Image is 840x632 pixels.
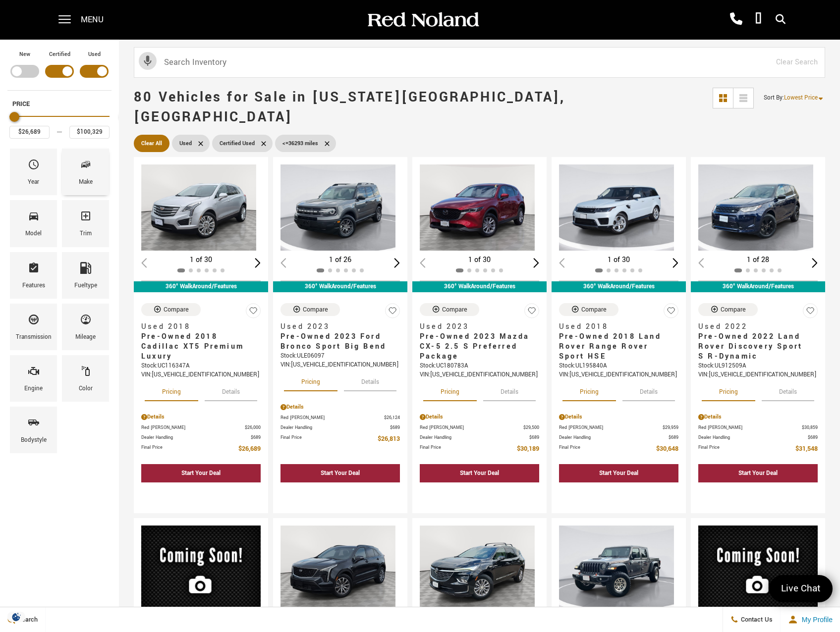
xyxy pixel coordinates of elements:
img: Opt-Out Icon [5,612,28,622]
button: Open user profile menu [781,607,840,632]
div: 1 of 30 [559,255,678,265]
div: VIN: [US_VEHICLE_IDENTIFICATION_NUMBER] [280,361,400,369]
button: pricing tab [284,369,337,391]
button: Save Vehicle [664,303,678,322]
a: Red [PERSON_NAME] $29,959 [559,424,678,431]
div: Next slide [672,258,678,267]
span: $31,548 [795,444,818,454]
div: Start Your Deal [599,469,638,477]
span: Pre-Owned 2023 Ford Bronco Sport Big Bend [280,332,392,352]
label: Used [88,50,101,59]
span: Pre-Owned 2023 Mazda CX-5 2.5 S Preferred Package [420,332,532,362]
div: Model [25,228,42,239]
button: Save Vehicle [385,303,400,322]
div: undefined - Pre-Owned 2018 Land Rover Range Rover Sport HSE With Navigation & 4WD [559,485,678,503]
div: Compare [442,305,467,314]
span: Contact Us [738,615,773,624]
div: Next slide [255,258,261,267]
div: ModelModel [10,200,57,247]
span: $689 [251,434,261,441]
div: Start Your Deal [321,469,360,477]
button: pricing tab [145,379,198,401]
span: Final Price [280,434,378,444]
span: Dealer Handling [141,434,251,441]
span: $26,689 [238,444,261,454]
span: Red [PERSON_NAME] [698,424,802,431]
span: $26,000 [245,424,261,431]
button: Save Vehicle [524,303,539,322]
div: 1 of 26 [280,255,400,265]
button: Save Vehicle [246,303,261,322]
span: Certified Used [220,137,255,150]
span: Engine [28,363,40,383]
div: MileageMileage [62,304,109,350]
span: Red [PERSON_NAME] [141,424,245,431]
div: Pricing Details - Pre-Owned 2022 Land Rover Discovery Sport S R-Dynamic With Navigation & 4WD [698,413,818,421]
span: Features [28,260,40,280]
span: Final Price [698,444,795,454]
input: Maximum [69,126,110,139]
div: Start Your Deal [738,469,778,477]
img: 2023 Ford Bronco Sport Big Bend 1 [280,164,395,251]
div: Start Your Deal [141,464,261,482]
span: Used 2018 [559,322,671,332]
div: FueltypeFueltype [62,252,109,299]
a: Used 2023Pre-Owned 2023 Ford Bronco Sport Big Bend [280,322,400,352]
a: Used 2023Pre-Owned 2023 Mazda CX-5 2.5 S Preferred Package [420,322,539,362]
span: $689 [390,424,400,431]
div: VIN: [US_VEHICLE_IDENTIFICATION_NUMBER] [420,370,539,379]
button: Save Vehicle [803,303,818,322]
span: Final Price [420,444,517,454]
span: $689 [529,434,539,441]
span: Live Chat [776,582,826,595]
div: 360° WalkAround/Features [134,281,268,292]
input: Minimum [9,126,50,139]
span: Model [28,208,40,228]
button: Compare Vehicle [141,303,201,316]
a: Dealer Handling $689 [559,434,678,441]
span: Red [PERSON_NAME] [420,424,523,431]
div: Pricing Details - Pre-Owned 2023 Mazda CX-5 2.5 S Preferred Package AWD [420,413,539,421]
span: Used 2023 [280,322,392,332]
div: Fueltype [74,280,97,291]
span: Dealer Handling [420,434,529,441]
img: 2018 Land Rover Range Rover Sport HSE 1 [559,164,674,251]
span: Trim [80,208,92,228]
span: Red [PERSON_NAME] [559,424,663,431]
span: Pre-Owned 2018 Land Rover Range Rover Sport HSE [559,332,671,362]
div: 1 / 2 [141,164,256,251]
span: $29,959 [663,424,678,431]
div: ColorColor [62,355,109,402]
span: $30,189 [517,444,539,454]
div: FeaturesFeatures [10,252,57,299]
span: Red [PERSON_NAME] [280,414,384,421]
div: Next slide [394,258,400,267]
div: 360° WalkAround/Features [412,281,547,292]
span: Dealer Handling [559,434,669,441]
span: Transmission [28,311,40,332]
div: undefined - Pre-Owned 2022 Land Rover Discovery Sport S R-Dynamic With Navigation & 4WD [698,485,818,503]
a: Live Chat [769,575,833,602]
span: Color [80,363,92,383]
span: Dealer Handling [698,434,808,441]
div: Start Your Deal [559,464,678,482]
div: Compare [581,305,607,314]
label: New [19,50,30,59]
span: Used 2022 [698,322,810,332]
svg: Click to toggle on voice search [139,52,157,70]
div: 1 / 2 [280,526,395,612]
span: $26,124 [384,414,400,421]
div: VIN: [US_VEHICLE_IDENTIFICATION_NUMBER] [698,370,818,379]
div: 1 / 2 [559,526,674,612]
div: 1 / 2 [559,164,674,251]
img: 2023 Mazda CX-5 2.5 S Preferred Package 1 [420,164,535,251]
div: Start Your Deal [420,464,539,482]
div: Stock : UC116347A [141,362,261,370]
span: $689 [669,434,678,441]
div: Next slide [533,258,539,267]
section: Click to Open Cookie Consent Modal [5,612,28,622]
a: Dealer Handling $689 [698,434,818,441]
span: Lowest Price [784,94,818,102]
h5: Price [12,100,107,108]
button: details tab [762,379,814,401]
